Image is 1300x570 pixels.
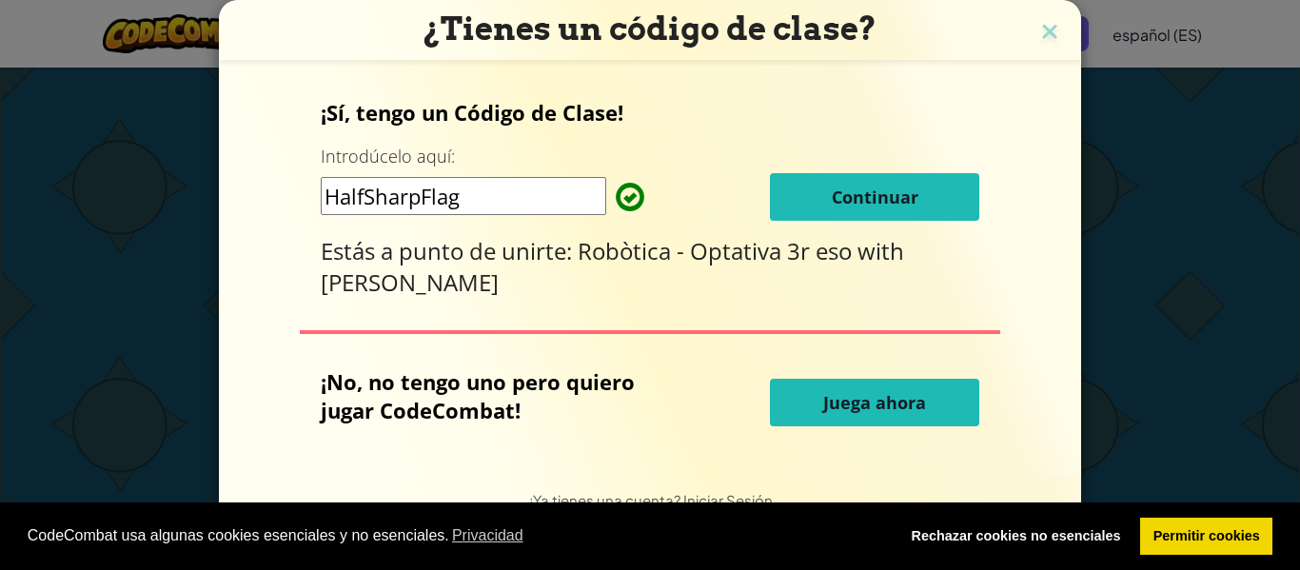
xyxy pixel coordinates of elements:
span: ¿Tienes un código de clase? [423,10,877,48]
p: ¡No, no tengo uno pero quiero jugar CodeCombat! [321,367,676,424]
span: [PERSON_NAME] [321,266,499,298]
span: with [857,235,904,266]
span: Robòtica - Optativa 3r eso [578,235,857,266]
span: ¿Ya tienes una cuenta? [527,491,683,509]
a: learn more about cookies [449,521,526,550]
p: ¡Sí, tengo un Código de Clase! [321,98,980,127]
span: Juega ahora [823,391,926,414]
a: Iniciar Sesión [683,491,773,509]
label: Introdúcelo aquí: [321,145,455,168]
span: CodeCombat usa algunas cookies esenciales y no esenciales. [28,521,883,550]
a: deny cookies [898,518,1133,556]
img: close icon [1037,19,1062,48]
span: Estás a punto de unirte: [321,235,578,266]
a: allow cookies [1140,518,1272,556]
button: Continuar [770,173,979,221]
span: Continuar [832,186,918,208]
button: Juega ahora [770,379,979,426]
